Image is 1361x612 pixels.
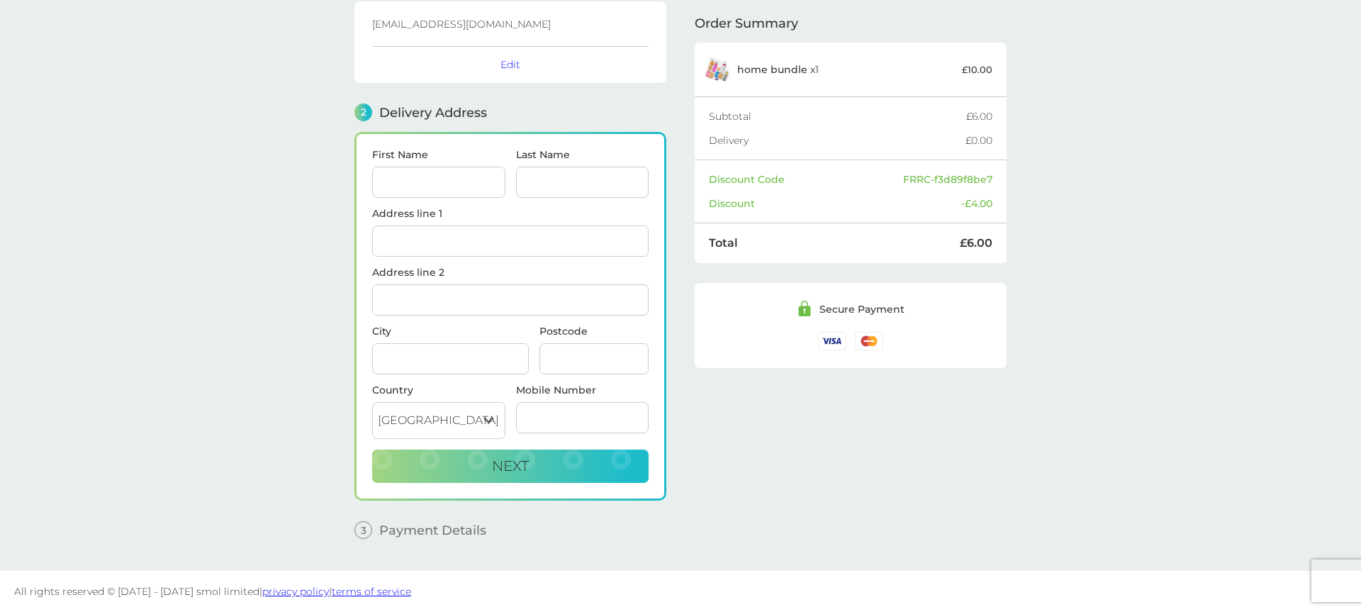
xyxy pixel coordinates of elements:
img: /assets/icons/cards/mastercard.svg [855,332,883,350]
span: 2 [354,104,372,121]
div: FRRC-f3d89f8be7 [903,174,992,184]
label: Postcode [539,326,649,336]
span: 3 [354,521,372,539]
div: £6.00 [966,111,992,121]
div: Total [709,238,960,249]
label: Address line 2 [372,267,649,277]
label: Address line 1 [372,208,649,218]
div: Country [372,385,505,395]
label: First Name [372,150,505,160]
div: £0.00 [965,135,992,145]
span: Delivery Address [379,106,487,119]
div: -£4.00 [961,199,992,208]
p: x 1 [737,64,819,75]
a: privacy policy [262,585,329,598]
button: Edit [500,58,520,71]
img: /assets/icons/cards/visa.svg [818,332,846,350]
span: Payment Details [379,524,486,537]
span: Next [492,457,529,474]
label: Mobile Number [516,385,649,395]
div: Discount Code [709,174,903,184]
button: Next [372,450,649,484]
div: £6.00 [960,238,992,249]
div: Delivery [709,135,965,145]
span: home bundle [737,63,807,76]
div: Subtotal [709,111,966,121]
div: Discount [709,199,961,208]
p: £10.00 [962,62,992,77]
span: Order Summary [695,17,798,30]
span: [EMAIL_ADDRESS][DOMAIN_NAME] [372,18,551,30]
a: terms of service [332,585,411,598]
div: Secure Payment [819,304,904,314]
label: City [372,326,529,336]
label: Last Name [516,150,649,160]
